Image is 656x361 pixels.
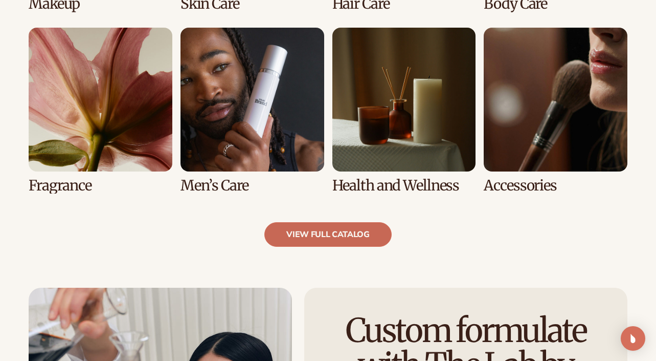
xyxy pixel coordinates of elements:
div: 8 / 8 [484,28,627,194]
a: view full catalog [264,222,392,247]
div: 5 / 8 [29,28,172,194]
div: 7 / 8 [332,28,476,194]
div: 6 / 8 [180,28,324,194]
div: Open Intercom Messenger [621,326,645,351]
